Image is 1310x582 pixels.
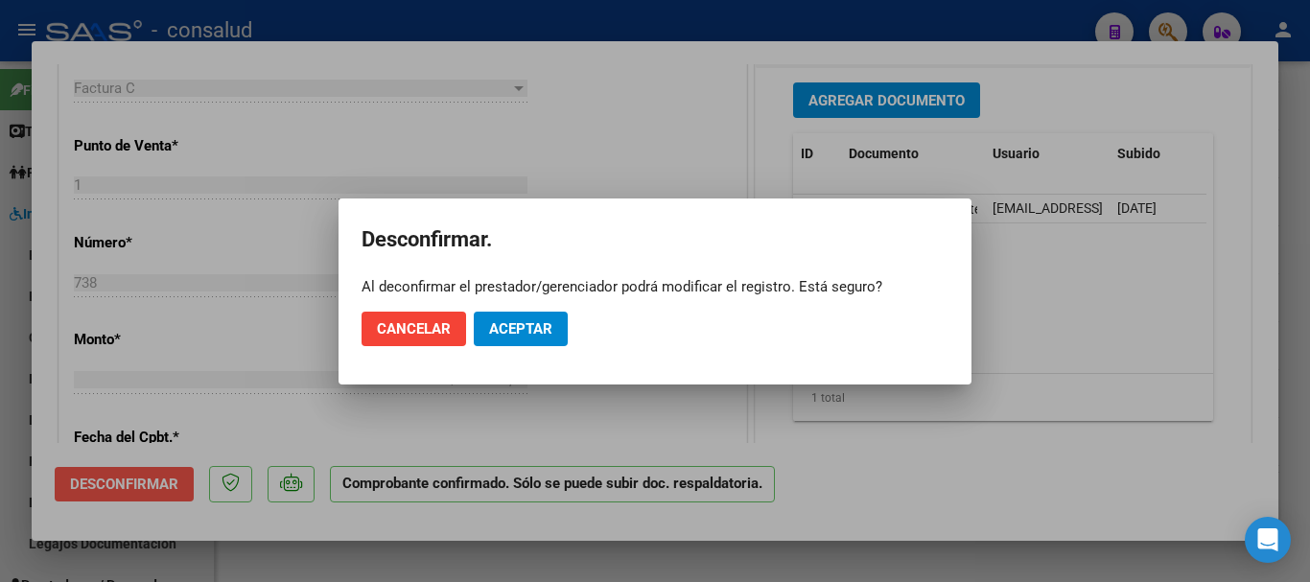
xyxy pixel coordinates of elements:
[474,312,568,346] button: Aceptar
[489,320,552,338] span: Aceptar
[377,320,451,338] span: Cancelar
[362,277,948,296] div: Al deconfirmar el prestador/gerenciador podrá modificar el registro. Está seguro?
[362,221,948,258] h2: Desconfirmar.
[362,312,466,346] button: Cancelar
[1245,517,1291,563] div: Open Intercom Messenger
